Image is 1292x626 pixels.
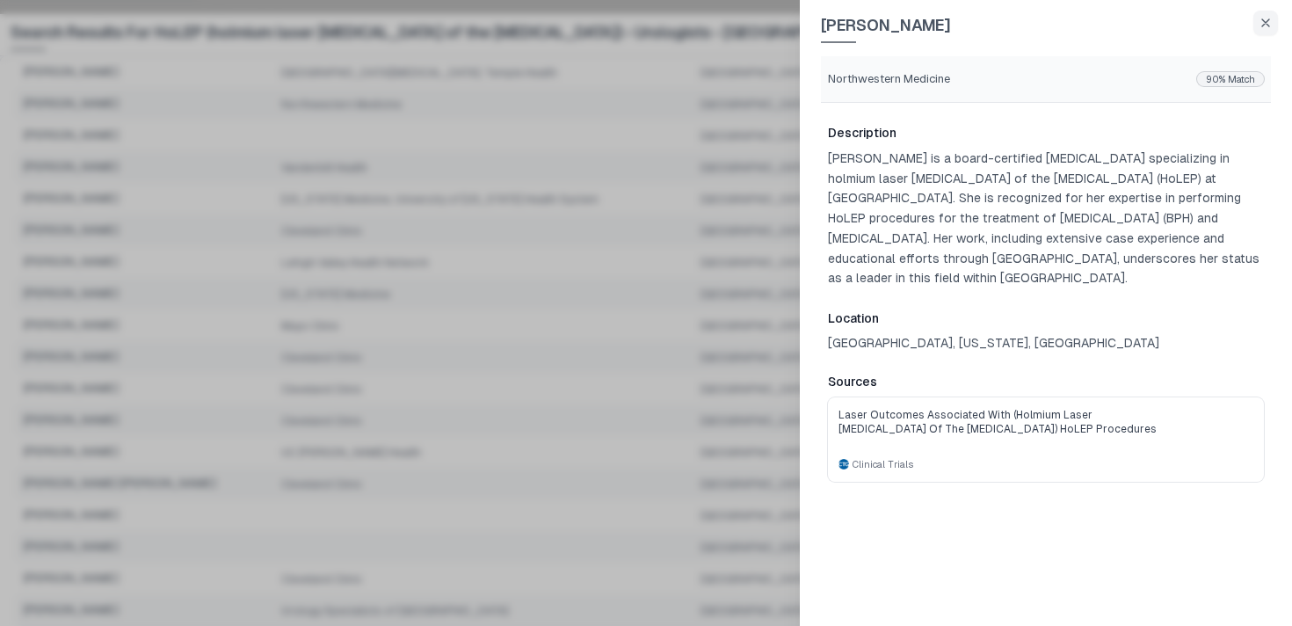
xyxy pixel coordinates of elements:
[838,459,849,469] img: Clinical Trials
[828,149,1264,288] p: [PERSON_NAME] is a board-certified [MEDICAL_DATA] specializing in holmium laser [MEDICAL_DATA] of...
[828,373,1264,390] h3: Sources
[853,457,913,471] span: Clinical Trials
[828,334,1264,352] p: [GEOGRAPHIC_DATA], [US_STATE], [GEOGRAPHIC_DATA]
[828,124,1264,142] h3: Description
[821,13,950,43] span: Amy Krambeck
[1197,72,1264,86] div: 90% Match
[828,397,1264,482] a: Laser Outcomes Associated With (Holmium Laser [MEDICAL_DATA] of the [MEDICAL_DATA]) HoLEP Procedu...
[828,309,1264,327] h3: Location
[828,70,950,88] p: Northwestern Medicine
[838,408,1176,436] span: Laser Outcomes Associated With (Holmium Laser [MEDICAL_DATA] of the [MEDICAL_DATA]) HoLEP Procedures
